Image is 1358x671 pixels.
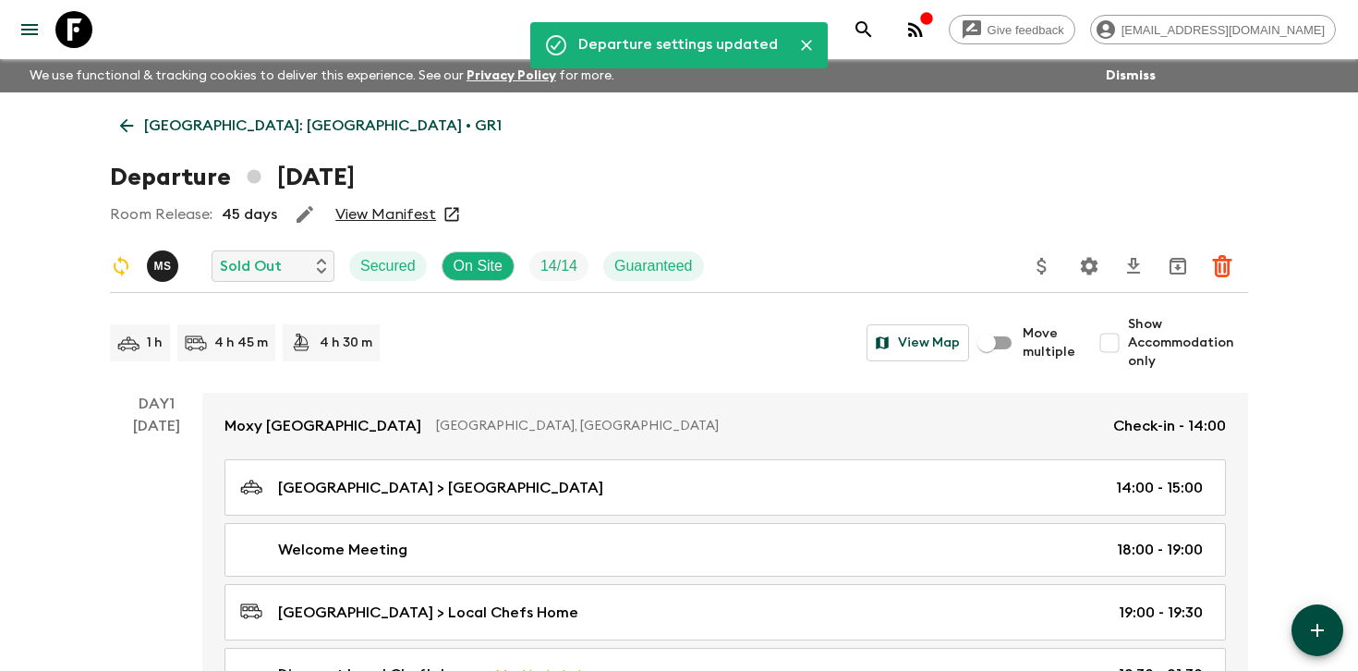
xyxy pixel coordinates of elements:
[454,255,503,277] p: On Site
[220,255,282,277] p: Sold Out
[153,259,171,274] p: M S
[147,250,182,282] button: MS
[224,523,1226,577] a: Welcome Meeting18:00 - 19:00
[578,28,778,63] div: Departure settings updated
[845,11,882,48] button: search adventures
[110,107,512,144] a: [GEOGRAPHIC_DATA]: [GEOGRAPHIC_DATA] • GR1
[1113,415,1226,437] p: Check-in - 14:00
[442,251,515,281] div: On Site
[1117,539,1203,561] p: 18:00 - 19:00
[320,334,372,352] p: 4 h 30 m
[1023,324,1076,361] span: Move multiple
[349,251,427,281] div: Secured
[1024,248,1061,285] button: Update Price, Early Bird Discount and Costs
[278,602,578,624] p: [GEOGRAPHIC_DATA] > Local Chefs Home
[1159,248,1196,285] button: Archive (Completed, Cancelled or Unsynced Departures only)
[224,584,1226,640] a: [GEOGRAPHIC_DATA] > Local Chefs Home19:00 - 19:30
[278,477,603,499] p: [GEOGRAPHIC_DATA] > [GEOGRAPHIC_DATA]
[144,115,502,137] p: [GEOGRAPHIC_DATA]: [GEOGRAPHIC_DATA] • GR1
[1116,477,1203,499] p: 14:00 - 15:00
[614,255,693,277] p: Guaranteed
[436,417,1098,435] p: [GEOGRAPHIC_DATA], [GEOGRAPHIC_DATA]
[335,205,436,224] a: View Manifest
[1204,248,1241,285] button: Delete
[214,334,268,352] p: 4 h 45 m
[1090,15,1336,44] div: [EMAIL_ADDRESS][DOMAIN_NAME]
[529,251,588,281] div: Trip Fill
[1119,602,1203,624] p: 19:00 - 19:30
[540,255,577,277] p: 14 / 14
[224,459,1226,516] a: [GEOGRAPHIC_DATA] > [GEOGRAPHIC_DATA]14:00 - 15:00
[22,59,622,92] p: We use functional & tracking cookies to deliver this experience. See our for more.
[110,159,355,196] h1: Departure [DATE]
[1101,63,1160,89] button: Dismiss
[202,393,1248,459] a: Moxy [GEOGRAPHIC_DATA][GEOGRAPHIC_DATA], [GEOGRAPHIC_DATA]Check-in - 14:00
[224,415,421,437] p: Moxy [GEOGRAPHIC_DATA]
[147,334,163,352] p: 1 h
[360,255,416,277] p: Secured
[467,69,556,82] a: Privacy Policy
[867,324,969,361] button: View Map
[11,11,48,48] button: menu
[110,203,212,226] p: Room Release:
[793,31,820,59] button: Close
[278,539,407,561] p: Welcome Meeting
[1115,248,1152,285] button: Download CSV
[1071,248,1108,285] button: Settings
[147,256,182,271] span: Magda Sotiriadis
[977,23,1074,37] span: Give feedback
[1111,23,1335,37] span: [EMAIL_ADDRESS][DOMAIN_NAME]
[949,15,1075,44] a: Give feedback
[110,255,132,277] svg: Sync Required - Changes detected
[110,393,202,415] p: Day 1
[1128,315,1248,371] span: Show Accommodation only
[222,203,277,226] p: 45 days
